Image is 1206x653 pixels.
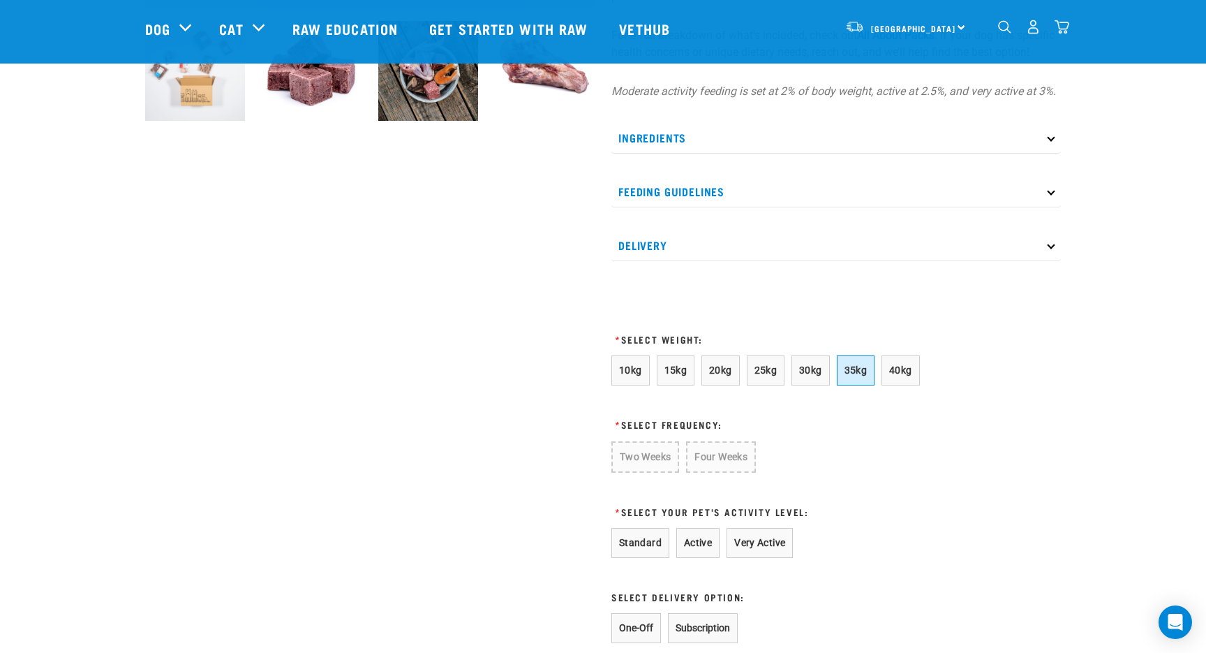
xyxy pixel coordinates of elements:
[727,528,793,558] button: Very Active
[611,613,661,643] button: One-Off
[145,18,170,39] a: Dog
[611,85,1056,98] em: Moderate activity feeding is set at 2% of body weight, active at 2.5%, and very active at 3%.
[701,355,740,386] button: 20kg
[278,1,415,57] a: Raw Education
[754,365,777,376] span: 25kg
[611,122,1061,154] p: Ingredients
[747,355,785,386] button: 25kg
[619,365,642,376] span: 10kg
[611,230,1061,261] p: Delivery
[611,441,679,473] button: Two Weeks
[1026,20,1041,34] img: user.png
[611,355,650,386] button: 10kg
[262,21,362,121] img: Cubes
[611,419,925,430] h3: Select Frequency:
[611,506,925,517] h3: Select Your Pet's Activity Level:
[611,334,925,344] h3: Select Weight:
[657,355,695,386] button: 15kg
[1159,606,1192,639] div: Open Intercom Messenger
[845,20,864,33] img: van-moving.png
[871,26,955,31] span: [GEOGRAPHIC_DATA]
[605,1,687,57] a: Vethub
[415,1,605,57] a: Get started with Raw
[676,528,720,558] button: Active
[844,365,868,376] span: 35kg
[145,21,245,121] img: Dog 0 2sec
[998,20,1011,34] img: home-icon-1@2x.png
[799,365,822,376] span: 30kg
[664,365,687,376] span: 15kg
[791,355,830,386] button: 30kg
[881,355,920,386] button: 40kg
[1055,20,1069,34] img: home-icon@2x.png
[219,18,243,39] a: Cat
[889,365,912,376] span: 40kg
[709,365,732,376] span: 20kg
[378,21,478,121] img: Assortment of Raw Essentials Ingredients Including, Salmon Fillet, Cubed Beef And Tripe, Turkey W...
[495,21,595,121] img: 1205 Veal Brisket 1pp 01
[611,528,669,558] button: Standard
[611,176,1061,207] p: Feeding Guidelines
[611,592,925,602] h3: Select Delivery Option:
[668,613,738,643] button: Subscription
[686,441,756,473] button: Four Weeks
[837,355,875,386] button: 35kg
